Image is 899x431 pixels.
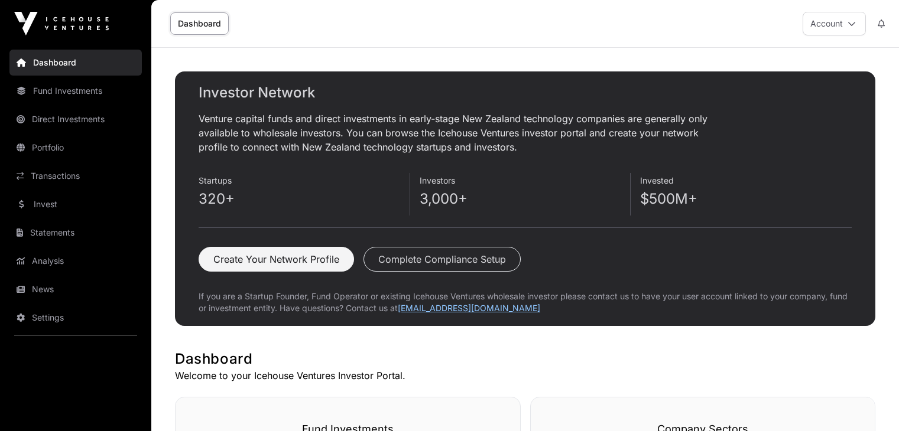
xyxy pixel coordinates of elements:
a: Settings [9,305,142,331]
span: Startups [199,175,232,185]
span: Invested [640,175,674,185]
a: News [9,276,142,302]
a: Fund Investments [9,78,142,104]
a: Invest [9,191,142,217]
a: [EMAIL_ADDRESS][DOMAIN_NAME] [398,303,540,313]
a: Portfolio [9,135,142,161]
span: Investors [420,175,455,185]
a: Direct Investments [9,106,142,132]
a: Analysis [9,248,142,274]
button: Complete Compliance Setup [364,247,521,272]
h2: Investor Network [199,83,852,102]
img: Icehouse Ventures Logo [14,12,109,35]
button: Account [803,12,866,35]
a: Dashboard [170,12,229,35]
p: 3,000+ [420,190,631,208]
iframe: Chat Widget [840,374,899,431]
p: 320+ [199,190,410,208]
a: Transactions [9,163,142,189]
p: Venture capital funds and direct investments in early-stage New Zealand technology companies are ... [199,112,728,154]
button: Create Your Network Profile [199,247,354,272]
p: Welcome to your Icehouse Ventures Investor Portal. [175,368,875,383]
a: Dashboard [9,50,142,76]
p: $500M+ [640,190,852,208]
a: Statements [9,220,142,246]
h1: Dashboard [175,350,875,368]
p: If you are a Startup Founder, Fund Operator or existing Icehouse Ventures wholesale investor plea... [199,290,852,314]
